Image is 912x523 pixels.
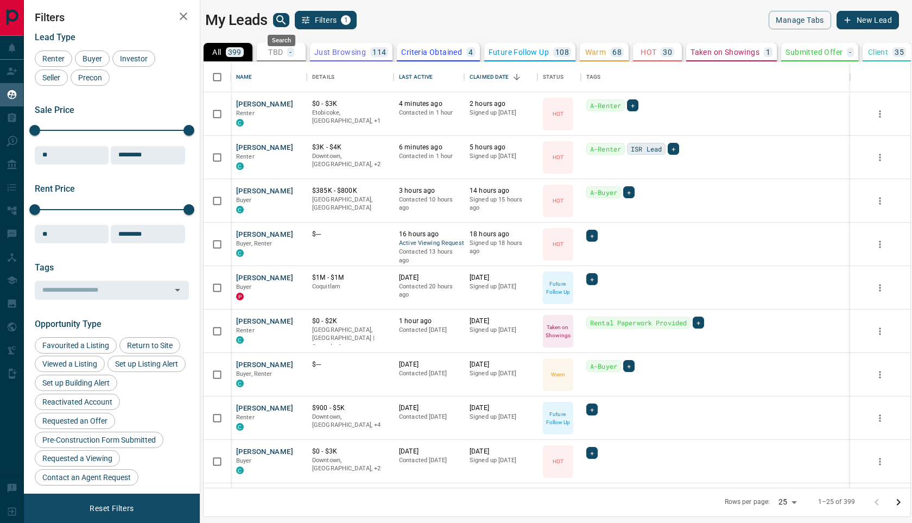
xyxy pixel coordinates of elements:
[470,413,532,421] p: Signed up [DATE]
[35,394,120,410] div: Reactivated Account
[544,323,572,339] p: Taken on Showings
[668,143,679,155] div: +
[39,73,64,82] span: Seller
[399,326,459,335] p: Contacted [DATE]
[691,48,759,56] p: Taken on Showings
[236,230,293,240] button: [PERSON_NAME]
[39,417,111,425] span: Requested an Offer
[895,48,904,56] p: 35
[39,473,135,482] span: Contact an Agent Request
[312,143,388,152] p: $3K - $4K
[35,70,68,86] div: Seller
[470,360,532,369] p: [DATE]
[119,337,180,354] div: Return to Site
[35,356,105,372] div: Viewed a Listing
[672,143,675,154] span: +
[312,326,388,351] p: Toronto
[627,99,638,111] div: +
[39,436,160,444] span: Pre-Construction Form Submitted
[872,193,888,209] button: more
[312,196,388,212] p: [GEOGRAPHIC_DATA], [GEOGRAPHIC_DATA]
[35,469,138,486] div: Contact an Agent Request
[399,109,459,117] p: Contacted in 1 hour
[543,62,563,92] div: Status
[268,48,283,56] p: TBD
[312,230,388,239] p: $---
[470,99,532,109] p: 2 hours ago
[236,327,255,334] span: Renter
[849,48,851,56] p: -
[236,249,244,257] div: condos.ca
[312,282,388,291] p: Coquitlam
[590,317,687,328] span: Rental Paperwork Provided
[312,447,388,456] p: $0 - $3K
[837,11,899,29] button: New Lead
[35,337,117,354] div: Favourited a Listing
[312,404,388,413] p: $900 - $5K
[399,230,459,239] p: 16 hours ago
[394,62,464,92] div: Last Active
[399,282,459,299] p: Contacted 20 hours ago
[399,196,459,212] p: Contacted 10 hours ago
[39,54,68,63] span: Renter
[470,152,532,161] p: Signed up [DATE]
[123,341,176,350] span: Return to Site
[312,456,388,473] p: West End, Toronto
[236,186,293,197] button: [PERSON_NAME]
[553,240,563,248] p: HOT
[39,341,113,350] span: Favourited a Listing
[372,48,386,56] p: 114
[693,317,704,329] div: +
[509,70,524,85] button: Sort
[872,410,888,426] button: more
[205,11,268,29] h1: My Leads
[236,119,244,127] div: condos.ca
[39,454,116,463] span: Requested a Viewing
[769,11,831,29] button: Manage Tabs
[888,492,909,513] button: Go to next page
[236,273,293,283] button: [PERSON_NAME]
[236,414,255,421] span: Renter
[236,317,293,327] button: [PERSON_NAME]
[399,273,459,282] p: [DATE]
[627,187,631,198] span: +
[470,143,532,152] p: 5 hours ago
[399,369,459,378] p: Contacted [DATE]
[623,360,635,372] div: +
[537,62,581,92] div: Status
[641,48,656,56] p: HOT
[342,16,350,24] span: 1
[464,62,537,92] div: Claimed Date
[307,62,394,92] div: Details
[170,282,185,298] button: Open
[312,99,388,109] p: $0 - $3K
[35,375,117,391] div: Set up Building Alert
[581,62,850,92] div: Tags
[236,457,252,464] span: Buyer
[631,143,662,154] span: ISR Lead
[399,456,459,465] p: Contacted [DATE]
[236,153,255,160] span: Renter
[236,423,244,431] div: condos.ca
[470,273,532,282] p: [DATE]
[116,54,151,63] span: Investor
[544,410,572,426] p: Future Follow Up
[39,379,113,387] span: Set up Building Alert
[79,54,106,63] span: Buyer
[725,497,770,507] p: Rows per page:
[590,274,594,285] span: +
[236,240,273,247] span: Buyer, Renter
[872,106,888,122] button: more
[872,236,888,253] button: more
[312,152,388,169] p: West End, Toronto
[631,100,635,111] span: +
[112,51,155,67] div: Investor
[766,48,770,56] p: 1
[551,370,565,379] p: Warm
[312,413,388,430] p: West End, East End, Midtown | Central, Toronto
[470,186,532,196] p: 14 hours ago
[236,197,252,204] span: Buyer
[489,48,549,56] p: Future Follow Up
[236,283,252,291] span: Buyer
[627,361,631,371] span: +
